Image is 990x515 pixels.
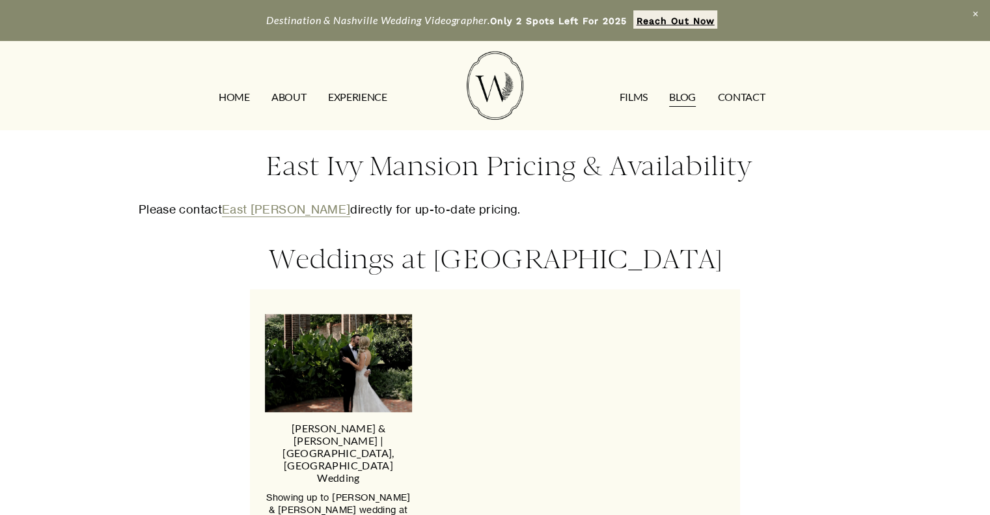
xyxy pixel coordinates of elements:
[139,241,851,278] h3: Weddings at [GEOGRAPHIC_DATA]
[165,148,851,185] h3: East Ivy Mansion Pricing & Availability
[282,422,394,484] a: [PERSON_NAME] & [PERSON_NAME] | [GEOGRAPHIC_DATA], [GEOGRAPHIC_DATA] Wedding
[265,314,412,412] a: Mike &amp; Leslie | Nashville, TN Wedding
[219,87,250,108] a: HOME
[217,314,460,412] img: Mike &amp; Leslie | Nashville, TN Wedding
[222,202,350,216] a: East [PERSON_NAME]
[633,10,717,29] a: Reach Out Now
[619,87,647,108] a: FILMS
[467,51,523,120] img: Wild Fern Weddings
[669,87,696,108] a: Blog
[139,199,851,220] p: Please contact directly for up-to-date pricing.
[328,87,387,108] a: EXPERIENCE
[271,87,306,108] a: ABOUT
[717,87,765,108] a: CONTACT
[637,16,715,26] strong: Reach Out Now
